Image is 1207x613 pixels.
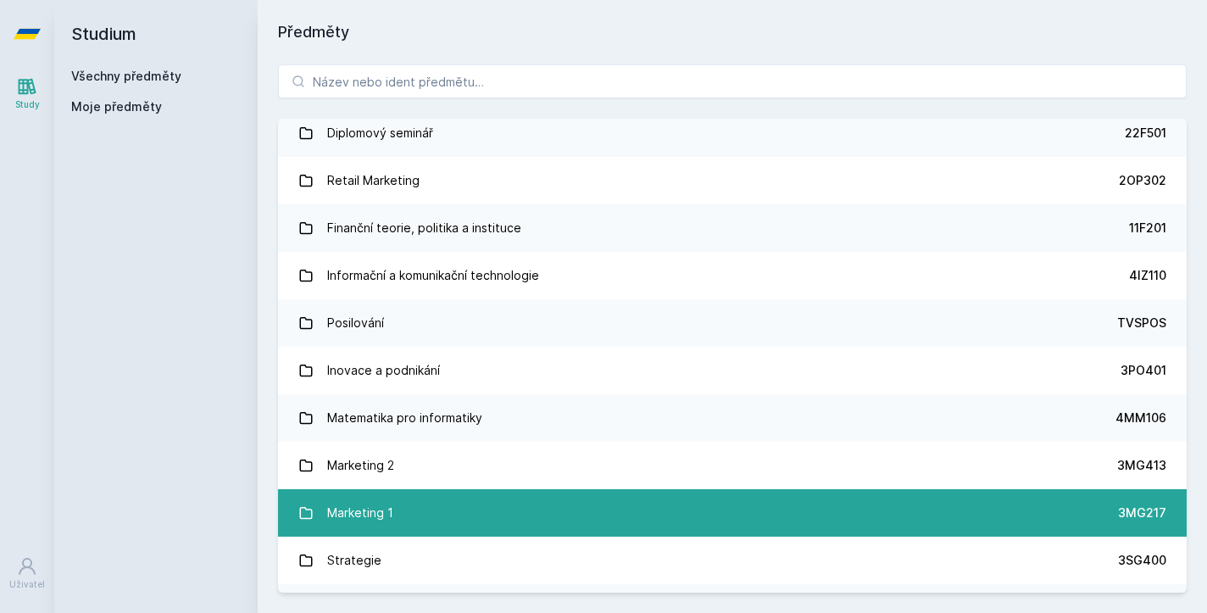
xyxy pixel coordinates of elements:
[278,347,1187,394] a: Inovace a podnikání 3PO401
[9,578,45,591] div: Uživatel
[278,394,1187,442] a: Matematika pro informatiky 4MM106
[1119,172,1166,189] div: 2OP302
[327,543,381,577] div: Strategie
[15,98,40,111] div: Study
[327,259,539,293] div: Informační a komunikační technologie
[71,69,181,83] a: Všechny předměty
[327,164,420,198] div: Retail Marketing
[278,204,1187,252] a: Finanční teorie, politika a instituce 11F201
[327,354,440,387] div: Inovace a podnikání
[327,116,433,150] div: Diplomový seminář
[1125,125,1166,142] div: 22F501
[1117,457,1166,474] div: 3MG413
[71,98,162,115] span: Moje předměty
[278,537,1187,584] a: Strategie 3SG400
[278,64,1187,98] input: Název nebo ident předmětu…
[278,109,1187,157] a: Diplomový seminář 22F501
[327,449,394,482] div: Marketing 2
[1118,504,1166,521] div: 3MG217
[327,401,482,435] div: Matematika pro informatiky
[1121,362,1166,379] div: 3PO401
[278,157,1187,204] a: Retail Marketing 2OP302
[327,306,384,340] div: Posilování
[1118,552,1166,569] div: 3SG400
[278,442,1187,489] a: Marketing 2 3MG413
[278,20,1187,44] h1: Předměty
[3,548,51,599] a: Uživatel
[1115,410,1166,426] div: 4MM106
[1129,220,1166,237] div: 11F201
[1117,315,1166,332] div: TVSPOS
[327,496,393,530] div: Marketing 1
[278,252,1187,299] a: Informační a komunikační technologie 4IZ110
[278,489,1187,537] a: Marketing 1 3MG217
[3,68,51,120] a: Study
[278,299,1187,347] a: Posilování TVSPOS
[327,211,521,245] div: Finanční teorie, politika a instituce
[1129,267,1166,284] div: 4IZ110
